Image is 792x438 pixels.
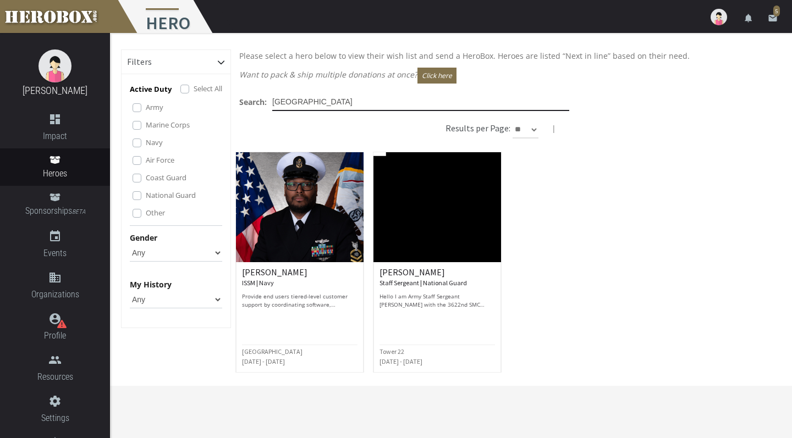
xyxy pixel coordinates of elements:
[242,268,358,287] h6: [PERSON_NAME]
[146,101,163,113] label: Army
[38,49,71,82] img: female.jpg
[380,347,404,356] small: Tower 22
[773,5,780,16] span: 5
[127,57,152,67] h6: Filters
[380,268,495,287] h6: [PERSON_NAME]
[380,357,422,365] small: [DATE] - [DATE]
[380,279,467,287] small: Staff Sergeant | National Guard
[72,208,85,215] small: BETA
[711,9,727,25] img: user-image
[146,136,163,148] label: Navy
[23,85,87,96] a: [PERSON_NAME]
[239,49,773,62] p: Please select a hero below to view their wish list and send a HeroBox. Heroes are listed “Next in...
[380,292,495,309] p: Hello I am Army Staff Sergeant [PERSON_NAME] with the 3622nd SMC currently deployed in [GEOGRAPHI...
[272,93,569,111] input: Try someone's name or a military base or hometown
[242,347,302,356] small: [GEOGRAPHIC_DATA]
[235,152,364,373] a: [PERSON_NAME] ISSM | Navy Provide end users tiered-level customer support by coordinating softwar...
[130,231,157,244] label: Gender
[373,152,502,373] a: [PERSON_NAME] Staff Sergeant | National Guard Hello I am Army Staff Sergeant [PERSON_NAME] with t...
[146,171,186,184] label: Coast Guard
[552,123,556,134] span: |
[242,357,285,365] small: [DATE] - [DATE]
[239,68,773,84] p: Want to pack & ship multiple donations at once?
[768,13,778,23] i: email
[242,279,274,287] small: ISSM | Navy
[239,96,267,108] label: Search:
[242,292,358,309] p: Provide end users tiered-level customer support by coordinating software, hardware, and networks;...
[146,207,165,219] label: Other
[146,119,190,131] label: Marine Corps
[146,189,196,201] label: National Guard
[146,154,174,166] label: Air Force
[130,278,172,291] label: My History
[417,68,457,84] button: Click here
[194,82,222,95] label: Select All
[744,13,754,23] i: notifications
[446,123,510,134] h6: Results per Page:
[130,83,172,96] p: Active Duty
